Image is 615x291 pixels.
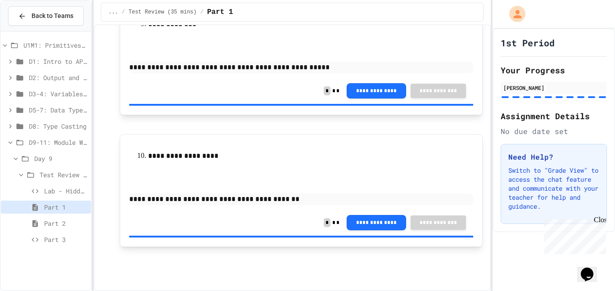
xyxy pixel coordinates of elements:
span: / [122,9,125,16]
h2: Assignment Details [501,110,607,122]
span: D5-7: Data Types and Number Calculations [29,105,87,115]
span: Part 1 [207,7,233,18]
span: D2: Output and Compiling Code [29,73,87,82]
span: Test Review (35 mins) [40,170,87,179]
span: D1: Intro to APCSA [29,57,87,66]
p: Switch to "Grade View" to access the chat feature and communicate with your teacher for help and ... [508,166,599,211]
span: Part 3 [44,235,87,244]
span: D3-4: Variables and Input [29,89,87,98]
div: Chat with us now!Close [4,4,62,57]
span: D8: Type Casting [29,121,87,131]
span: Part 1 [44,202,87,212]
h2: Your Progress [501,64,607,76]
div: No due date set [501,126,607,137]
span: / [200,9,203,16]
span: Back to Teams [32,11,73,21]
span: Lab - Hidden Figures: Launch Weight Calculator [44,186,87,196]
div: My Account [500,4,528,24]
span: U1M1: Primitives, Variables, Basic I/O [23,40,87,50]
button: Back to Teams [8,6,84,26]
span: Test Review (35 mins) [129,9,197,16]
span: Part 2 [44,219,87,228]
iframe: chat widget [577,255,606,282]
span: ... [109,9,118,16]
span: Day 9 [34,154,87,163]
h1: 1st Period [501,36,555,49]
h3: Need Help? [508,152,599,162]
span: D9-11: Module Wrap Up [29,138,87,147]
iframe: chat widget [540,216,606,254]
div: [PERSON_NAME] [503,84,604,92]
